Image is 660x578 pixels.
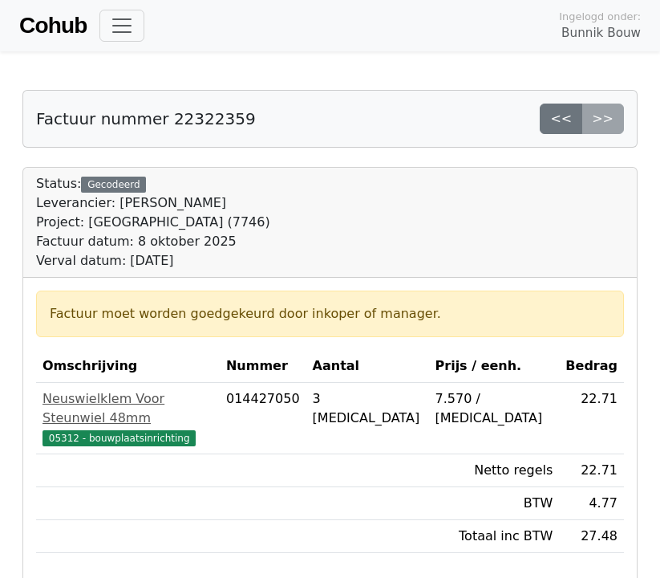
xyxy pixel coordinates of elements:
div: Leverancier: [PERSON_NAME] [36,193,270,213]
div: 7.570 / [MEDICAL_DATA] [435,389,553,428]
span: 05312 - bouwplaatsinrichting [43,430,196,446]
th: Nummer [220,350,306,383]
div: Status: [36,174,270,271]
td: BTW [429,487,560,520]
td: Netto regels [429,454,560,487]
td: 4.77 [559,487,624,520]
td: 22.71 [559,383,624,454]
div: Neuswielklem Voor Steunwiel 48mm [43,389,213,428]
button: Toggle navigation [99,10,144,42]
div: Verval datum: [DATE] [36,251,270,271]
th: Prijs / eenh. [429,350,560,383]
a: << [540,104,582,134]
td: Totaal inc BTW [429,520,560,553]
div: Factuur moet worden goedgekeurd door inkoper of manager. [50,304,610,324]
div: Project: [GEOGRAPHIC_DATA] (7746) [36,213,270,232]
a: Neuswielklem Voor Steunwiel 48mm05312 - bouwplaatsinrichting [43,389,213,447]
span: Ingelogd onder: [559,9,641,24]
td: 27.48 [559,520,624,553]
h5: Factuur nummer 22322359 [36,109,256,128]
span: Bunnik Bouw [561,24,641,43]
td: 22.71 [559,454,624,487]
div: 3 [MEDICAL_DATA] [313,389,423,428]
a: Cohub [19,6,87,45]
th: Omschrijving [36,350,220,383]
td: 014427050 [220,383,306,454]
th: Bedrag [559,350,624,383]
div: Gecodeerd [81,177,146,193]
div: Factuur datum: 8 oktober 2025 [36,232,270,251]
th: Aantal [306,350,429,383]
